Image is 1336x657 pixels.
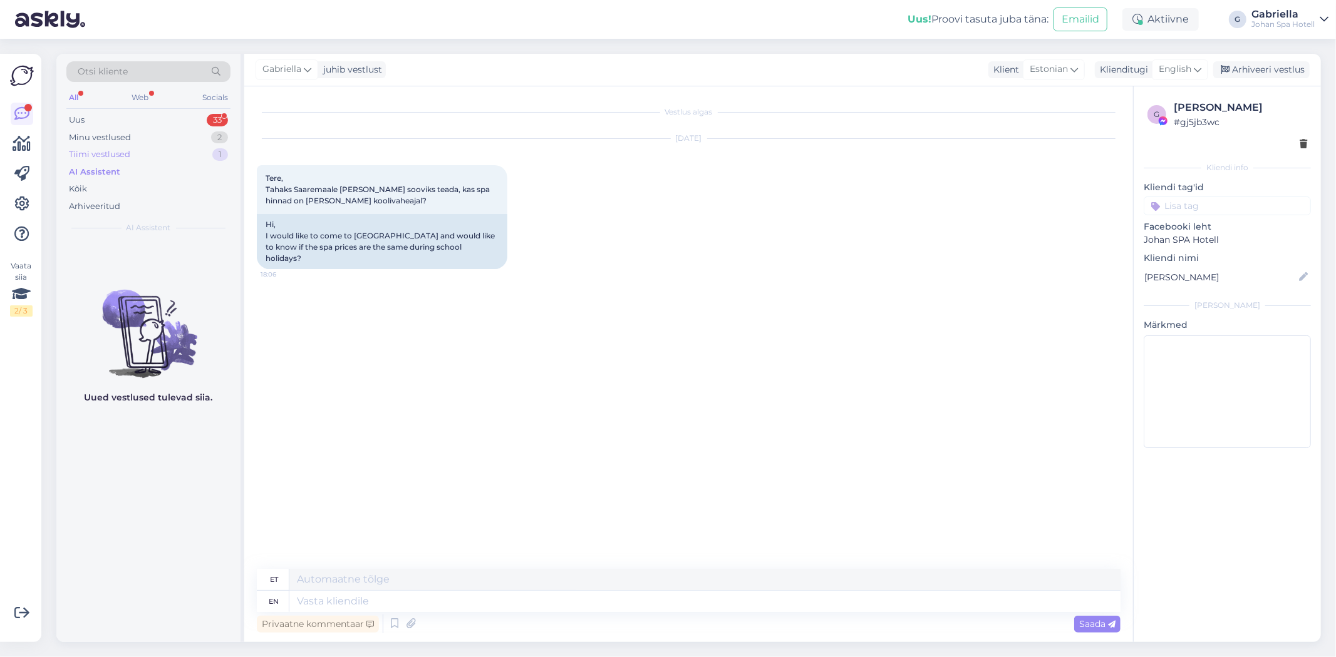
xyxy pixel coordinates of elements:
div: 2 [211,131,228,144]
div: Kõik [69,183,87,195]
div: Aktiivne [1122,8,1199,31]
img: No chats [56,267,241,380]
p: Kliendi nimi [1144,252,1311,265]
div: G [1229,11,1246,28]
p: Uued vestlused tulevad siia. [85,391,213,404]
p: Kliendi tag'id [1144,181,1311,194]
div: et [270,569,278,590]
div: Proovi tasuta juba täna: [908,12,1049,27]
div: Web [130,89,152,106]
span: AI Assistent [127,222,171,233]
div: Klienditugi [1095,63,1148,76]
div: en [269,591,279,612]
div: Tiimi vestlused [69,148,130,161]
a: GabriellaJohan Spa Hotell [1251,9,1328,29]
p: Märkmed [1144,318,1311,332]
img: Askly Logo [10,64,34,88]
div: Hi, I would like to come to [GEOGRAPHIC_DATA] and would like to know if the spa prices are the sa... [257,214,507,269]
span: g [1154,109,1160,119]
input: Lisa nimi [1144,270,1297,284]
div: Privaatne kommentaar [257,616,379,633]
div: # gj5jb3wc [1174,115,1307,129]
div: Arhiveeritud [69,200,120,213]
div: 1 [212,148,228,161]
div: Socials [200,89,230,106]
div: Klient [988,63,1019,76]
input: Lisa tag [1144,196,1311,215]
b: Uus! [908,13,931,25]
div: All [66,89,81,106]
div: AI Assistent [69,166,120,178]
span: Gabriella [262,63,301,76]
p: Facebooki leht [1144,220,1311,233]
div: Kliendi info [1144,162,1311,173]
div: 2 / 3 [10,305,33,317]
div: Vestlus algas [257,106,1121,118]
span: Saada [1079,618,1116,629]
div: Arhiveeri vestlus [1213,61,1310,78]
span: Estonian [1030,63,1068,76]
div: Vaata siia [10,260,33,317]
div: Gabriella [1251,9,1315,19]
div: Uus [69,114,85,126]
p: Johan SPA Hotell [1144,233,1311,247]
button: Emailid [1054,8,1107,31]
span: English [1159,63,1191,76]
div: [PERSON_NAME] [1174,100,1307,115]
span: Otsi kliente [78,65,128,78]
div: juhib vestlust [318,63,382,76]
span: 18:06 [261,270,308,279]
div: Minu vestlused [69,131,131,144]
div: [DATE] [257,133,1121,144]
div: 33 [207,114,228,126]
div: [PERSON_NAME] [1144,300,1311,311]
span: Tere, Tahaks Saaremaale [PERSON_NAME] sooviks teada, kas spa hinnad on [PERSON_NAME] koolivaheajal? [266,173,492,205]
div: Johan Spa Hotell [1251,19,1315,29]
